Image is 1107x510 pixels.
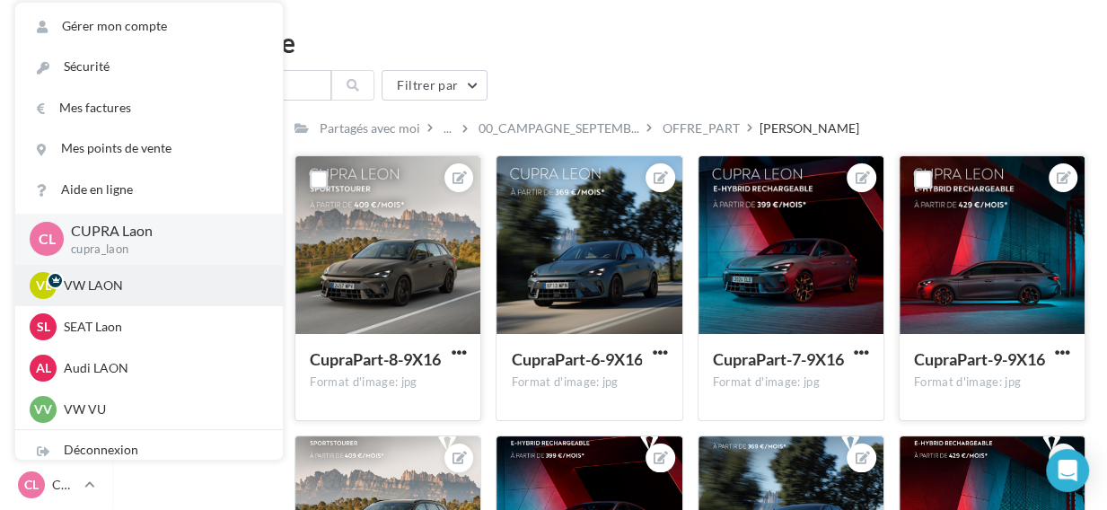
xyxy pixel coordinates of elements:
span: CL [39,229,56,250]
div: Médiathèque [134,29,1085,56]
div: [PERSON_NAME] [759,119,858,137]
a: Aide en ligne [15,170,283,210]
div: Format d'image: jpg [310,374,466,391]
div: Open Intercom Messenger [1046,449,1089,492]
a: CL CUPRA Laon [14,468,98,502]
p: VW LAON [64,277,261,295]
span: CupraPart-8-9X16 [310,349,441,369]
span: CupraPart-6-9X16 [511,349,642,369]
div: Format d'image: jpg [914,374,1070,391]
span: CupraPart-9-9X16 [914,349,1045,369]
a: Gérer mon compte [15,6,283,47]
a: Mes points de vente [15,128,283,169]
a: Mes factures [15,88,283,128]
span: VL [36,277,51,295]
p: VW VU [64,400,261,418]
div: Déconnexion [15,430,283,470]
span: VV [34,400,52,418]
span: SL [37,318,50,336]
span: AL [36,359,51,377]
span: CupraPart-7-9X16 [713,349,844,369]
div: ... [440,116,455,141]
p: CUPRA Laon [71,221,254,242]
span: 00_CAMPAGNE_SEPTEMB... [479,119,639,137]
p: cupra_laon [71,242,254,258]
a: Sécurité [15,47,283,87]
p: SEAT Laon [64,318,261,336]
div: OFFRE_PART [663,119,739,137]
button: Filtrer par [382,70,488,101]
p: CUPRA Laon [52,476,77,494]
div: Format d'image: jpg [713,374,869,391]
div: Partagés avec moi [320,119,420,137]
span: CL [24,476,39,494]
p: Audi LAON [64,359,261,377]
div: Format d'image: jpg [511,374,667,391]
